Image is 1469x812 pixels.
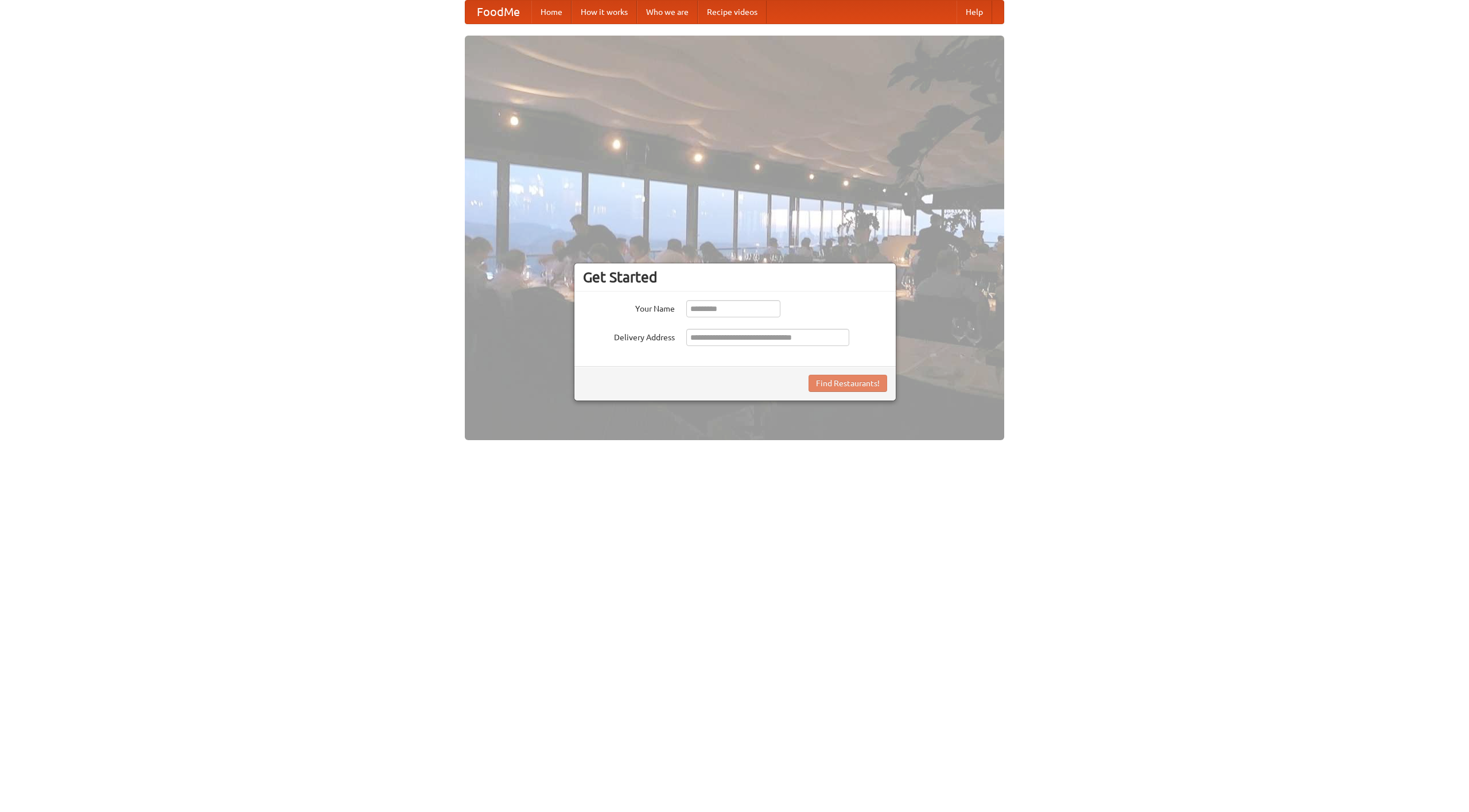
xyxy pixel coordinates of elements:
button: Find Restaurants! [809,375,887,392]
a: How it works [572,1,637,24]
a: Home [531,1,572,24]
a: FoodMe [465,1,531,24]
h3: Get Started [583,269,887,286]
label: Your Name [583,300,675,314]
a: Recipe videos [698,1,767,24]
label: Delivery Address [583,329,675,343]
a: Who we are [637,1,698,24]
a: Help [957,1,992,24]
